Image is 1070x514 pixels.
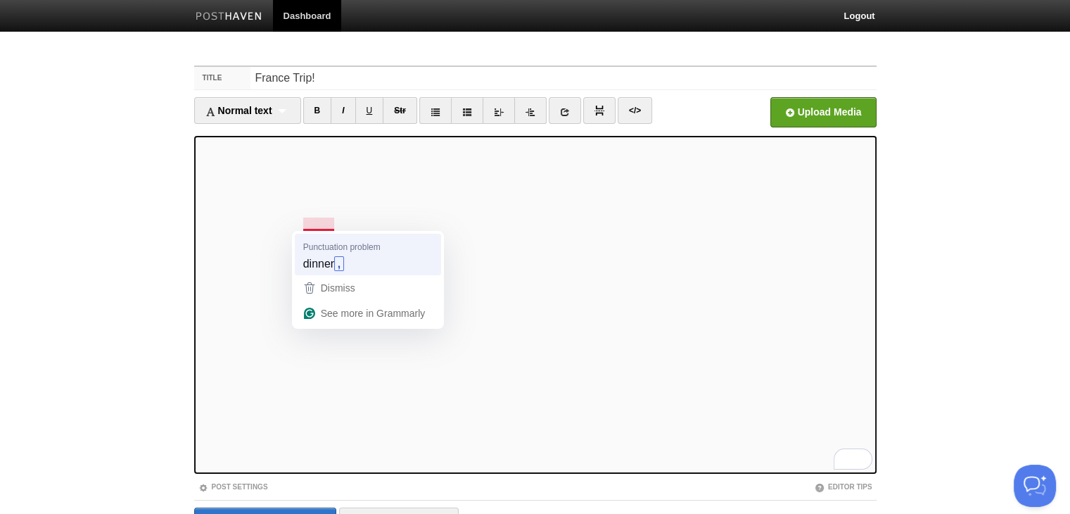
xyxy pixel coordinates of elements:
[196,12,262,23] img: Posthaven-bar
[1014,465,1056,507] iframe: Help Scout Beacon - Open
[383,97,417,124] a: Str
[205,105,272,116] span: Normal text
[198,483,268,491] a: Post Settings
[394,106,406,115] del: Str
[303,97,332,124] a: B
[194,67,251,89] label: Title
[355,97,384,124] a: U
[618,97,652,124] a: </>
[594,106,604,115] img: pagebreak-icon.png
[331,97,355,124] a: I
[815,483,872,491] a: Editor Tips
